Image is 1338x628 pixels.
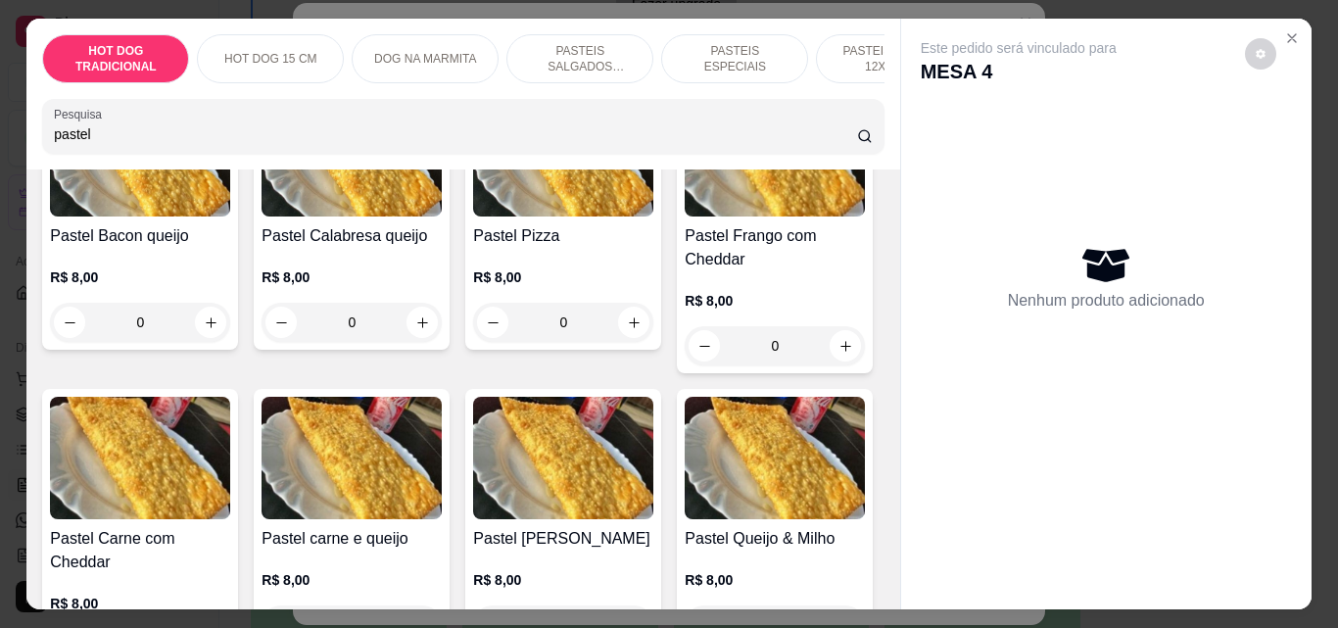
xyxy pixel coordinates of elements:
[54,124,857,144] input: Pesquisa
[262,570,442,590] p: R$ 8,00
[618,307,649,338] button: increase-product-quantity
[50,267,230,287] p: R$ 8,00
[59,43,172,74] p: HOT DOG TRADICIONAL
[473,527,653,551] h4: Pastel [PERSON_NAME]
[685,224,865,271] h4: Pastel Frango com Cheddar
[473,224,653,248] h4: Pastel Pizza
[262,397,442,519] img: product-image
[477,307,508,338] button: decrease-product-quantity
[685,397,865,519] img: product-image
[374,51,476,67] p: DOG NA MARMITA
[921,58,1117,85] p: MESA 4
[50,224,230,248] h4: Pastel Bacon queijo
[224,51,316,67] p: HOT DOG 15 CM
[1008,289,1205,313] p: Nenhum produto adicionado
[473,267,653,287] p: R$ 8,00
[265,307,297,338] button: decrease-product-quantity
[1245,38,1276,70] button: decrease-product-quantity
[50,397,230,519] img: product-image
[50,527,230,574] h4: Pastel Carne com Cheddar
[54,106,109,122] label: Pesquisa
[473,570,653,590] p: R$ 8,00
[262,224,442,248] h4: Pastel Calabresa queijo
[833,43,946,74] p: PASTEIS DOCES 12X20cm
[50,594,230,613] p: R$ 8,00
[685,291,865,311] p: R$ 8,00
[406,307,438,338] button: increase-product-quantity
[262,267,442,287] p: R$ 8,00
[830,330,861,362] button: increase-product-quantity
[473,397,653,519] img: product-image
[195,307,226,338] button: increase-product-quantity
[262,527,442,551] h4: Pastel carne e queijo
[921,38,1117,58] p: Este pedido será vinculado para
[54,307,85,338] button: decrease-product-quantity
[678,43,791,74] p: PASTEIS ESPECIAIS
[1276,23,1308,54] button: Close
[685,570,865,590] p: R$ 8,00
[523,43,637,74] p: PASTEIS SALGADOS 12X20cm
[689,330,720,362] button: decrease-product-quantity
[685,527,865,551] h4: Pastel Queijo & Milho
